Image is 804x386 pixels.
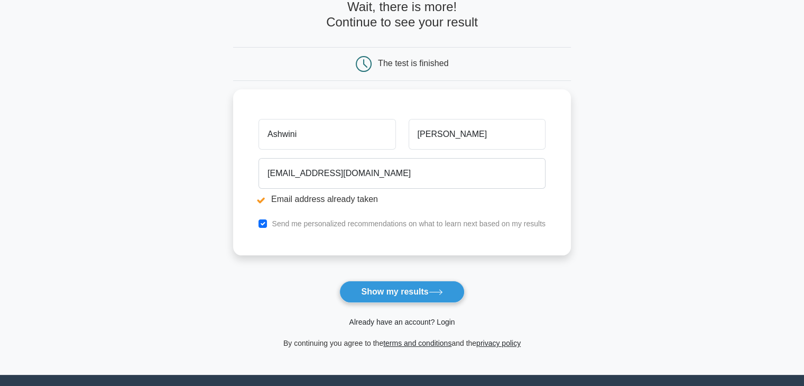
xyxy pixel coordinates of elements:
[227,337,577,350] div: By continuing you agree to the and the
[409,119,546,150] input: Last name
[258,158,546,189] input: Email
[258,193,546,206] li: Email address already taken
[476,339,521,347] a: privacy policy
[349,318,455,326] a: Already have an account? Login
[383,339,451,347] a: terms and conditions
[258,119,395,150] input: First name
[272,219,546,228] label: Send me personalized recommendations on what to learn next based on my results
[378,59,448,68] div: The test is finished
[339,281,464,303] button: Show my results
